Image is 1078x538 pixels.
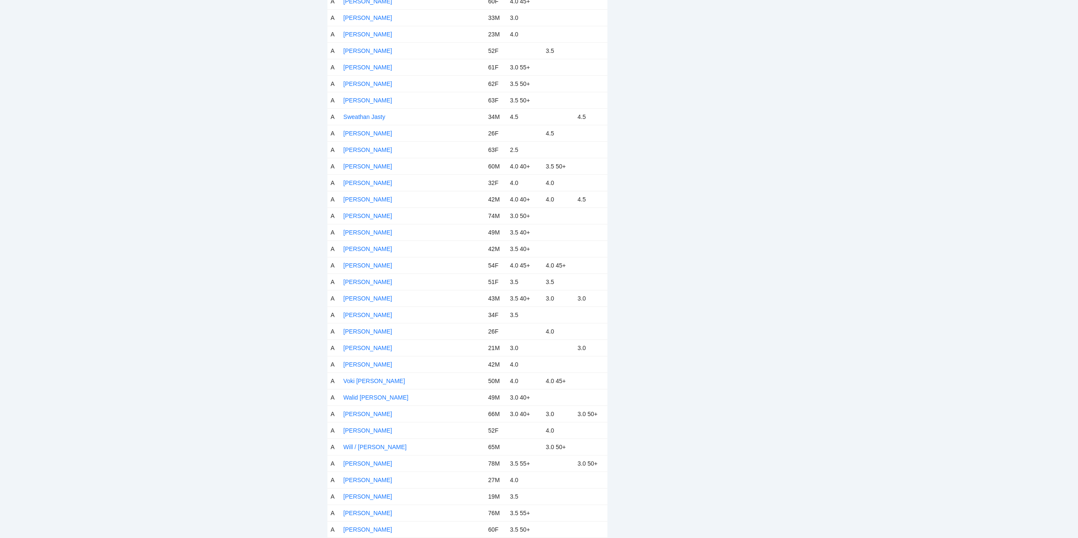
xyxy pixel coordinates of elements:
[327,141,340,158] td: A
[344,411,392,417] a: [PERSON_NAME]
[327,439,340,455] td: A
[507,191,543,207] td: 4.0 40+
[507,488,543,505] td: 3.5
[344,246,392,252] a: [PERSON_NAME]
[507,75,543,92] td: 3.5 50+
[485,505,507,521] td: 76M
[344,510,392,516] a: [PERSON_NAME]
[543,42,574,59] td: 3.5
[327,488,340,505] td: A
[485,323,507,339] td: 26F
[507,273,543,290] td: 3.5
[485,389,507,406] td: 49M
[574,455,607,472] td: 3.0 50+
[574,191,607,207] td: 4.5
[327,339,340,356] td: A
[327,257,340,273] td: A
[543,257,574,273] td: 4.0 45+
[344,163,392,170] a: [PERSON_NAME]
[327,406,340,422] td: A
[507,257,543,273] td: 4.0 45+
[485,125,507,141] td: 26F
[485,224,507,240] td: 49M
[485,59,507,75] td: 61F
[543,174,574,191] td: 4.0
[344,113,385,120] a: Sweathan Jasty
[344,146,392,153] a: [PERSON_NAME]
[574,339,607,356] td: 3.0
[485,158,507,174] td: 60M
[327,207,340,224] td: A
[485,521,507,538] td: 60F
[543,158,574,174] td: 3.5 50+
[507,356,543,372] td: 4.0
[327,42,340,59] td: A
[327,26,340,42] td: A
[327,290,340,306] td: A
[485,406,507,422] td: 66M
[543,273,574,290] td: 3.5
[327,306,340,323] td: A
[344,97,392,104] a: [PERSON_NAME]
[485,273,507,290] td: 51F
[543,406,574,422] td: 3.0
[485,356,507,372] td: 42M
[344,394,409,401] a: Walid [PERSON_NAME]
[327,356,340,372] td: A
[485,455,507,472] td: 78M
[507,455,543,472] td: 3.5 55+
[485,75,507,92] td: 62F
[543,125,574,141] td: 4.5
[485,339,507,356] td: 21M
[327,224,340,240] td: A
[507,224,543,240] td: 3.5 40+
[485,439,507,455] td: 65M
[344,262,392,269] a: [PERSON_NAME]
[344,526,392,533] a: [PERSON_NAME]
[344,279,392,285] a: [PERSON_NAME]
[485,488,507,505] td: 19M
[543,439,574,455] td: 3.0 50+
[507,505,543,521] td: 3.5 55+
[327,158,340,174] td: A
[327,191,340,207] td: A
[507,389,543,406] td: 3.0 40+
[344,493,392,500] a: [PERSON_NAME]
[543,290,574,306] td: 3.0
[344,196,392,203] a: [PERSON_NAME]
[507,158,543,174] td: 4.0 40+
[485,207,507,224] td: 74M
[543,372,574,389] td: 4.0 45+
[543,422,574,439] td: 4.0
[344,345,392,351] a: [PERSON_NAME]
[327,174,340,191] td: A
[485,174,507,191] td: 32F
[344,361,392,368] a: [PERSON_NAME]
[327,125,340,141] td: A
[485,240,507,257] td: 42M
[485,141,507,158] td: 63F
[327,323,340,339] td: A
[507,9,543,26] td: 3.0
[507,92,543,108] td: 3.5 50+
[327,455,340,472] td: A
[327,389,340,406] td: A
[344,477,392,483] a: [PERSON_NAME]
[327,372,340,389] td: A
[344,295,392,302] a: [PERSON_NAME]
[507,406,543,422] td: 3.0 40+
[574,290,607,306] td: 3.0
[344,31,392,38] a: [PERSON_NAME]
[327,92,340,108] td: A
[344,14,392,21] a: [PERSON_NAME]
[574,406,607,422] td: 3.0 50+
[327,521,340,538] td: A
[327,240,340,257] td: A
[327,472,340,488] td: A
[344,47,392,54] a: [PERSON_NAME]
[507,108,543,125] td: 4.5
[485,26,507,42] td: 23M
[507,174,543,191] td: 4.0
[327,108,340,125] td: A
[344,427,392,434] a: [PERSON_NAME]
